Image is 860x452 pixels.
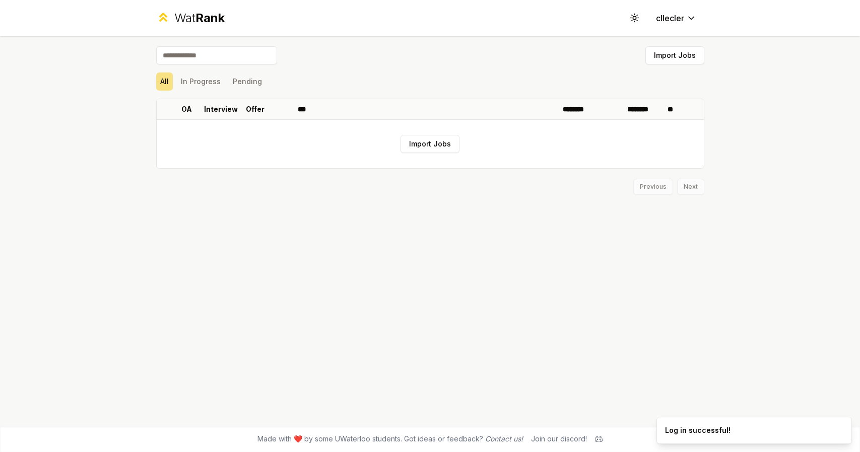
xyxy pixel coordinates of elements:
[401,135,459,153] button: Import Jobs
[645,46,704,64] button: Import Jobs
[229,72,266,91] button: Pending
[156,10,225,26] a: WatRank
[204,104,238,114] p: Interview
[531,434,587,444] div: Join our discord!
[195,11,225,25] span: Rank
[485,434,523,443] a: Contact us!
[177,72,225,91] button: In Progress
[656,12,684,24] span: cllecler
[665,425,731,435] div: Log in successful!
[181,104,192,114] p: OA
[156,72,173,91] button: All
[648,9,704,27] button: cllecler
[174,10,225,26] div: Wat
[246,104,264,114] p: Offer
[257,434,523,444] span: Made with ❤️ by some UWaterloo students. Got ideas or feedback?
